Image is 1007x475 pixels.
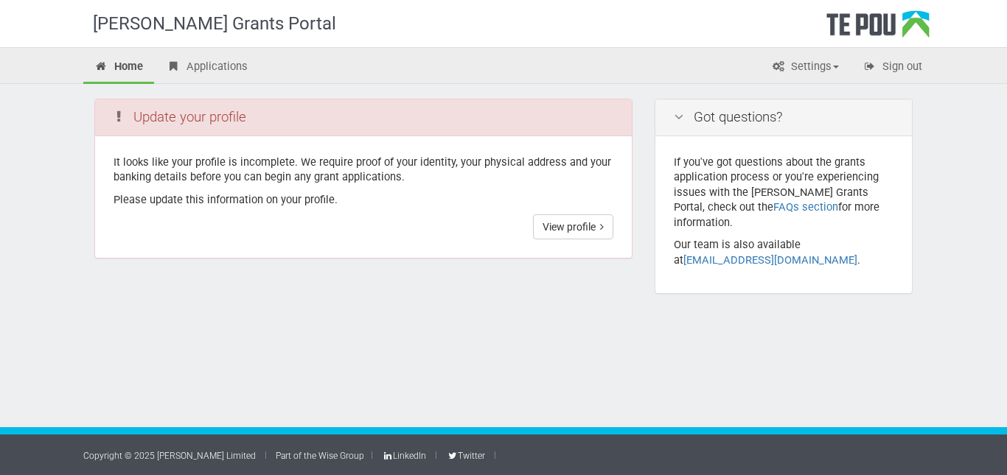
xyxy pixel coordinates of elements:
[446,451,484,461] a: Twitter
[276,451,364,461] a: Part of the Wise Group
[760,52,850,84] a: Settings
[533,214,613,239] a: View profile
[683,253,857,267] a: [EMAIL_ADDRESS][DOMAIN_NAME]
[83,451,256,461] a: Copyright © 2025 [PERSON_NAME] Limited
[156,52,259,84] a: Applications
[114,192,613,208] p: Please update this information on your profile.
[655,99,912,136] div: Got questions?
[382,451,426,461] a: LinkedIn
[674,155,893,231] p: If you've got questions about the grants application process or you're experiencing issues with t...
[95,99,632,136] div: Update your profile
[826,10,930,47] div: Te Pou Logo
[83,52,154,84] a: Home
[114,155,613,185] p: It looks like your profile is incomplete. We require proof of your identity, your physical addres...
[851,52,933,84] a: Sign out
[773,200,838,214] a: FAQs section
[674,237,893,267] p: Our team is also available at .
